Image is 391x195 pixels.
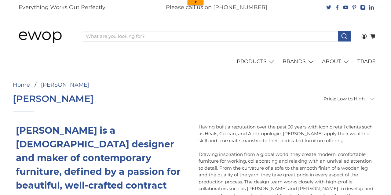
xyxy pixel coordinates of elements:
nav: breadcrumbs [13,82,155,88]
h1: [PERSON_NAME] [13,94,94,104]
input: What are you looking for? [83,31,338,42]
a: TRADE [354,53,379,70]
a: ABOUT [319,53,354,70]
a: [PERSON_NAME] [41,82,89,88]
p: Please call us on [PHONE_NUMBER] [166,3,267,12]
a: PRODUCTS [233,53,279,70]
a: BRANDS [279,53,319,70]
nav: main navigation [12,53,379,70]
p: Everything Works Out Perfectly [19,3,105,12]
a: Home [13,82,30,88]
